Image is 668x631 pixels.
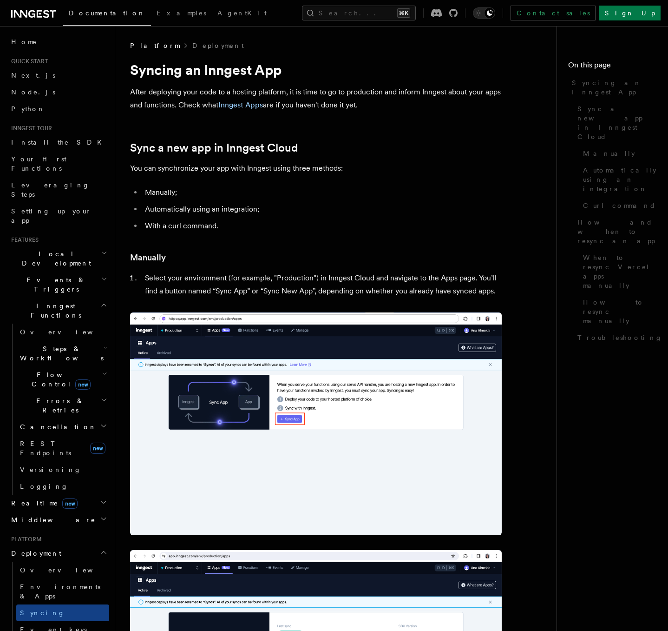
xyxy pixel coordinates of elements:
[16,392,109,418] button: Errors & Retries
[90,443,105,454] span: new
[20,483,68,490] span: Logging
[11,207,91,224] span: Setting up your app
[217,9,267,17] span: AgentKit
[11,181,90,198] span: Leveraging Steps
[16,340,109,366] button: Steps & Workflows
[11,155,66,172] span: Your first Functions
[157,9,206,17] span: Examples
[7,203,109,229] a: Setting up your app
[218,100,263,109] a: Inngest Apps
[62,498,78,509] span: new
[16,366,109,392] button: Flow Controlnew
[7,84,109,100] a: Node.js
[7,246,109,272] button: Local Development
[7,511,109,528] button: Middleware
[583,149,635,158] span: Manually
[599,6,661,20] a: Sign Up
[16,578,109,604] a: Environments & Apps
[16,435,109,461] a: REST Endpointsnew
[7,275,101,294] span: Events & Triggers
[583,298,657,325] span: How to resync manually
[130,251,166,264] a: Manually
[20,609,65,617] span: Syncing
[130,41,179,50] span: Platform
[7,236,39,244] span: Features
[579,162,657,197] a: Automatically using an integration
[7,515,96,525] span: Middleware
[11,139,107,146] span: Install the SDK
[572,78,657,97] span: Syncing an Inngest App
[16,418,109,435] button: Cancellation
[7,495,109,511] button: Realtimenew
[16,396,101,415] span: Errors & Retries
[397,8,410,18] kbd: ⌘K
[579,249,657,294] a: When to resync Vercel apps manually
[16,478,109,495] a: Logging
[11,37,37,46] span: Home
[20,440,71,457] span: REST Endpoints
[7,249,101,268] span: Local Development
[7,58,48,65] span: Quick start
[142,186,502,199] li: Manually;
[130,61,502,78] h1: Syncing an Inngest App
[511,6,596,20] a: Contact sales
[577,104,657,141] span: Sync a new app in Inngest Cloud
[583,201,656,210] span: Curl command
[16,370,102,389] span: Flow Control
[142,219,502,232] li: With a curl command.
[7,549,61,558] span: Deployment
[568,60,657,74] h4: On this page
[16,324,109,340] a: Overview
[63,3,151,26] a: Documentation
[130,86,502,112] p: After deploying your code to a hosting platform, it is time to go to production and inform Innges...
[212,3,272,25] a: AgentKit
[574,329,657,346] a: Troubleshooting
[20,566,116,574] span: Overview
[151,3,212,25] a: Examples
[16,344,104,363] span: Steps & Workflows
[579,294,657,329] a: How to resync manually
[142,272,502,298] li: Select your environment (for example, "Production") in Inngest Cloud and navigate to the Apps pag...
[7,177,109,203] a: Leveraging Steps
[16,461,109,478] a: Versioning
[69,9,145,17] span: Documentation
[579,145,657,162] a: Manually
[7,498,78,508] span: Realtime
[473,7,495,19] button: Toggle dark mode
[7,298,109,324] button: Inngest Functions
[130,141,298,154] a: Sync a new app in Inngest Cloud
[574,214,657,249] a: How and when to resync an app
[20,328,116,336] span: Overview
[20,466,81,473] span: Versioning
[7,272,109,298] button: Events & Triggers
[579,197,657,214] a: Curl command
[7,67,109,84] a: Next.js
[192,41,244,50] a: Deployment
[7,151,109,177] a: Your first Functions
[7,33,109,50] a: Home
[75,379,91,390] span: new
[16,422,97,432] span: Cancellation
[583,166,657,193] span: Automatically using an integration
[7,100,109,117] a: Python
[16,562,109,578] a: Overview
[7,125,52,132] span: Inngest tour
[142,203,502,216] li: Automatically using an integration;
[577,218,657,246] span: How and when to resync an app
[11,72,55,79] span: Next.js
[7,301,100,320] span: Inngest Functions
[302,6,416,20] button: Search...⌘K
[20,583,100,600] span: Environments & Apps
[7,536,42,543] span: Platform
[568,74,657,100] a: Syncing an Inngest App
[574,100,657,145] a: Sync a new app in Inngest Cloud
[577,333,662,342] span: Troubleshooting
[11,88,55,96] span: Node.js
[7,134,109,151] a: Install the SDK
[16,604,109,621] a: Syncing
[11,105,45,113] span: Python
[130,312,502,535] img: Inngest Cloud screen with sync App button when you have no apps synced yet
[130,162,502,175] p: You can synchronize your app with Inngest using three methods:
[583,253,657,290] span: When to resync Vercel apps manually
[7,324,109,495] div: Inngest Functions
